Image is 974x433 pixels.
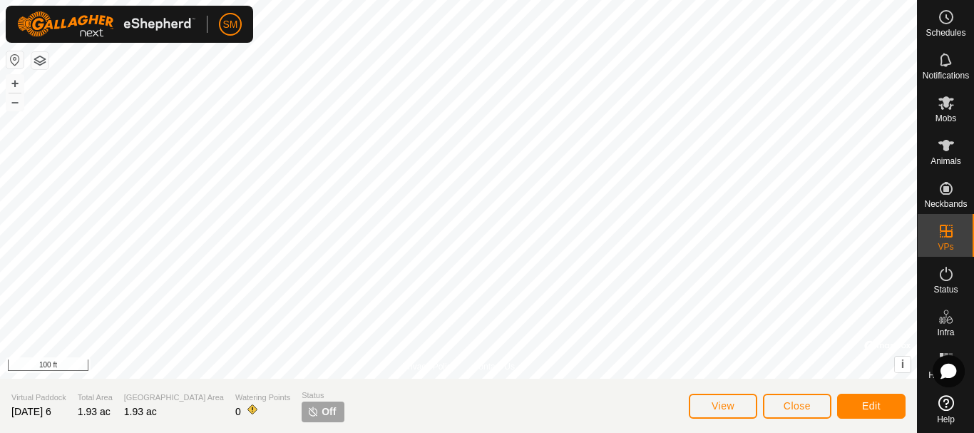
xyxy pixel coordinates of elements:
[763,394,831,419] button: Close
[6,93,24,111] button: –
[923,71,969,80] span: Notifications
[933,285,958,294] span: Status
[322,404,336,419] span: Off
[935,114,956,123] span: Mobs
[6,51,24,68] button: Reset Map
[689,394,757,419] button: View
[931,157,961,165] span: Animals
[307,406,319,417] img: turn-off
[926,29,965,37] span: Schedules
[862,400,881,412] span: Edit
[837,394,906,419] button: Edit
[124,392,224,404] span: [GEOGRAPHIC_DATA] Area
[402,360,456,373] a: Privacy Policy
[6,75,24,92] button: +
[235,406,241,417] span: 0
[11,392,66,404] span: Virtual Paddock
[918,389,974,429] a: Help
[938,243,953,251] span: VPs
[11,406,51,417] span: [DATE] 6
[937,328,954,337] span: Infra
[78,406,111,417] span: 1.93 ac
[784,400,811,412] span: Close
[17,11,195,37] img: Gallagher Logo
[31,52,48,69] button: Map Layers
[901,358,904,370] span: i
[895,357,911,372] button: i
[235,392,290,404] span: Watering Points
[937,415,955,424] span: Help
[302,389,344,402] span: Status
[712,400,734,412] span: View
[928,371,963,379] span: Heatmap
[223,17,238,32] span: SM
[78,392,113,404] span: Total Area
[473,360,515,373] a: Contact Us
[124,406,157,417] span: 1.93 ac
[924,200,967,208] span: Neckbands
